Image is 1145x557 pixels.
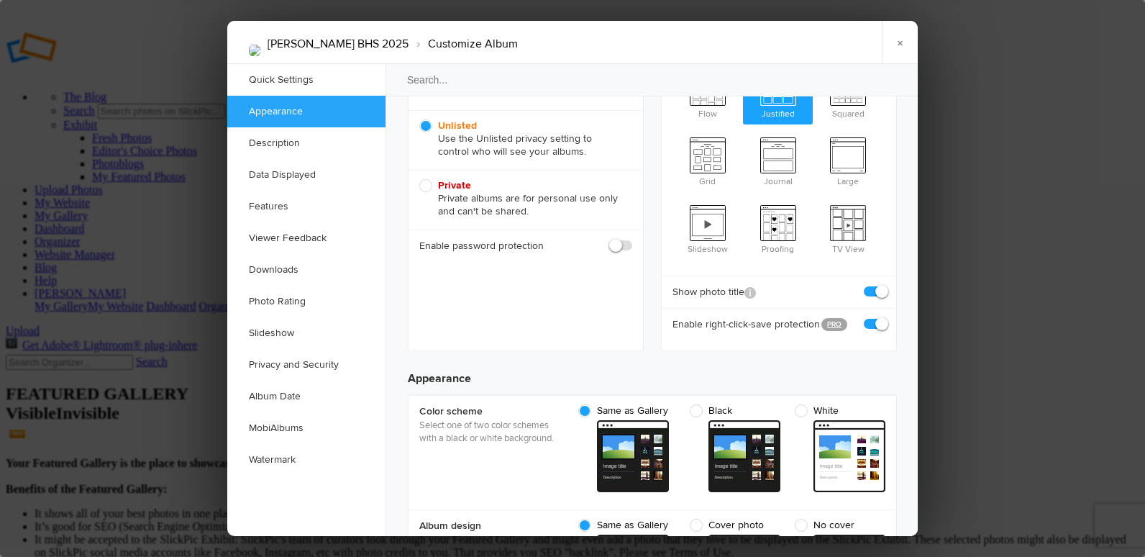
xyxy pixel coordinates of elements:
[227,159,386,191] a: Data Displayed
[227,191,386,222] a: Features
[419,179,625,218] span: Private albums are for personal use only and can't be shared.
[813,199,883,257] span: TV View
[227,254,386,286] a: Downloads
[795,404,878,417] span: White
[419,519,563,533] b: Album design
[249,45,260,56] img: 20250918_CN_vs_BHS_(159).jpg
[227,381,386,412] a: Album Date
[227,127,386,159] a: Description
[227,349,386,381] a: Privacy and Security
[578,519,668,532] span: Same as Gallery
[672,199,743,257] span: Slideshow
[438,119,477,132] b: Unlisted
[227,444,386,476] a: Watermark
[227,64,386,96] a: Quick Settings
[690,519,773,532] span: Cover photo
[690,404,773,417] span: Black
[743,199,813,257] span: Proofing
[821,318,847,331] a: PRO
[795,519,878,532] span: No cover
[227,317,386,349] a: Slideshow
[672,317,811,332] b: Enable right-click-save protection
[408,358,897,387] h3: Appearance
[227,96,386,127] a: Appearance
[578,404,668,417] span: Same as Gallery
[438,179,471,191] b: Private
[743,132,813,189] span: Journal
[813,132,883,189] span: Large
[882,21,918,64] a: ×
[419,239,544,253] b: Enable password protection
[227,286,386,317] a: Photo Rating
[227,412,386,444] a: MobiAlbums
[268,32,409,56] li: [PERSON_NAME] BHS 2025
[672,285,756,299] b: Show photo title
[227,222,386,254] a: Viewer Feedback
[385,63,920,96] input: Search...
[419,404,563,419] b: Color scheme
[419,119,625,158] span: Use the Unlisted privacy setting to control who will see your albums.
[419,419,563,445] p: Select one of two color schemes with a black or white background.
[409,32,518,56] li: Customize Album
[672,132,743,189] span: Grid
